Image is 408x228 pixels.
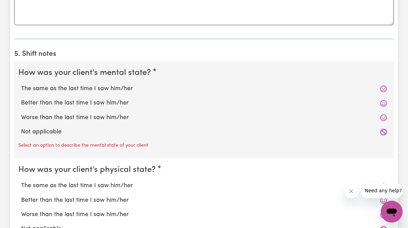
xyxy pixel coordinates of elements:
[21,196,387,205] label: Better than the last time I saw him/her
[21,181,387,190] label: The same as the last time I saw him/her
[18,164,158,176] legend: How was your client's physical state?
[21,210,387,219] label: Worse than the last time I saw him/her
[14,50,394,59] h2: 5. Shift notes
[344,184,358,198] iframe: Close message
[21,128,387,136] label: Not applicable
[361,183,403,198] iframe: Message from company
[21,84,387,93] label: The same as the last time I saw him/her
[21,99,387,108] label: Better than the last time I saw him/her
[381,201,403,223] iframe: Button to launch messaging window
[18,142,148,149] p: Select an option to describe the mental state of your client
[21,113,387,122] label: Worse than the last time I saw him/her
[18,67,154,79] legend: How was your client's mental state?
